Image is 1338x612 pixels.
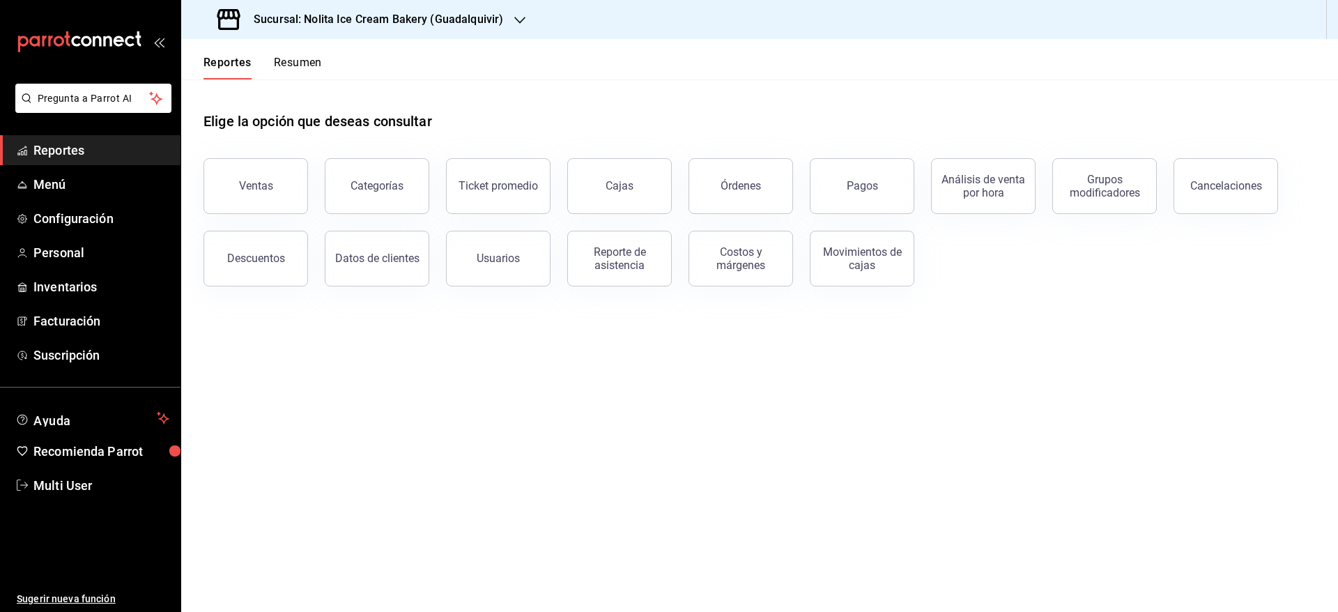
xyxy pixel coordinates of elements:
button: open_drawer_menu [153,36,164,47]
span: Configuración [33,209,169,228]
span: Recomienda Parrot [33,442,169,461]
span: Suscripción [33,346,169,365]
button: Órdenes [689,158,793,214]
button: Ticket promedio [446,158,551,214]
button: Análisis de venta por hora [931,158,1036,214]
div: Movimientos de cajas [819,245,905,272]
span: Personal [33,243,169,262]
div: Análisis de venta por hora [940,173,1026,199]
span: Ayuda [33,410,151,427]
button: Descuentos [203,231,308,286]
button: Resumen [274,56,322,79]
button: Movimientos de cajas [810,231,914,286]
span: Sugerir nueva función [17,592,169,606]
div: Cancelaciones [1190,179,1262,192]
span: Inventarios [33,277,169,296]
div: Cajas [606,179,633,192]
button: Ventas [203,158,308,214]
div: Grupos modificadores [1061,173,1148,199]
span: Facturación [33,312,169,330]
button: Cajas [567,158,672,214]
div: Categorías [351,179,403,192]
div: Reporte de asistencia [576,245,663,272]
a: Pregunta a Parrot AI [10,101,171,116]
button: Grupos modificadores [1052,158,1157,214]
div: Ticket promedio [459,179,538,192]
button: Categorías [325,158,429,214]
span: Pregunta a Parrot AI [38,91,150,106]
button: Pagos [810,158,914,214]
h3: Sucursal: Nolita Ice Cream Bakery (Guadalquivir) [243,11,503,28]
div: Ventas [239,179,273,192]
div: Descuentos [227,252,285,265]
div: navigation tabs [203,56,322,79]
div: Órdenes [721,179,761,192]
div: Pagos [847,179,878,192]
div: Costos y márgenes [698,245,784,272]
span: Reportes [33,141,169,160]
button: Reportes [203,56,252,79]
button: Usuarios [446,231,551,286]
button: Datos de clientes [325,231,429,286]
button: Reporte de asistencia [567,231,672,286]
span: Menú [33,175,169,194]
button: Cancelaciones [1174,158,1278,214]
button: Costos y márgenes [689,231,793,286]
div: Datos de clientes [335,252,420,265]
div: Usuarios [477,252,520,265]
h1: Elige la opción que deseas consultar [203,111,432,132]
span: Multi User [33,476,169,495]
button: Pregunta a Parrot AI [15,84,171,113]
